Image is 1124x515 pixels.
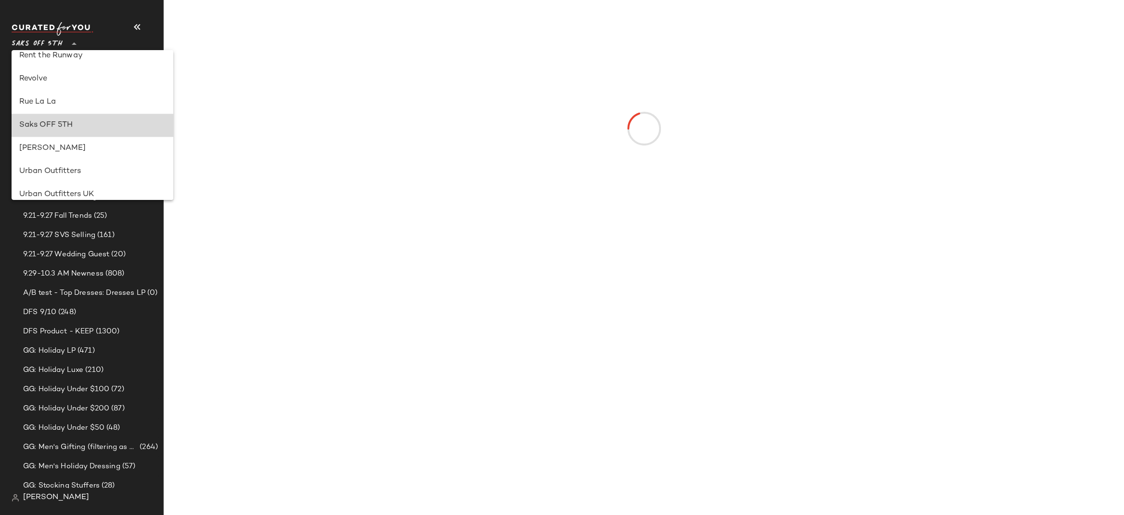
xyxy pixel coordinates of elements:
[23,211,92,222] span: 9.21-9.27 Fall Trends
[23,365,83,376] span: GG: Holiday Luxe
[19,119,166,131] div: Saks OFF 5TH
[92,211,107,222] span: (25)
[19,73,166,85] div: Revolve
[12,50,173,200] div: undefined-list
[23,461,120,472] span: GG: Men's Holiday Dressing
[109,403,125,414] span: (87)
[12,33,63,50] span: Saks OFF 5TH
[12,494,19,502] img: svg%3e
[120,461,136,472] span: (57)
[76,345,95,357] span: (471)
[23,403,109,414] span: GG: Holiday Under $200
[23,307,56,318] span: DFS 9/10
[109,249,126,260] span: (20)
[12,22,93,36] img: cfy_white_logo.C9jOOHJF.svg
[100,480,115,491] span: (28)
[56,307,76,318] span: (248)
[23,326,94,337] span: DFS Product - KEEP
[19,166,166,177] div: Urban Outfitters
[19,189,166,200] div: Urban Outfitters UK
[23,442,138,453] span: GG: Men's Gifting (filtering as women's)
[23,492,89,503] span: [PERSON_NAME]
[94,326,120,337] span: (1300)
[23,288,145,299] span: A/B test - Top Dresses: Dresses LP
[145,288,157,299] span: (0)
[23,345,76,357] span: GG: Holiday LP
[104,423,120,434] span: (48)
[19,143,166,154] div: [PERSON_NAME]
[95,230,115,241] span: (161)
[103,268,125,279] span: (808)
[23,230,95,241] span: 9.21-9.27 SVS Selling
[109,384,124,395] span: (72)
[19,50,166,62] div: Rent the Runway
[23,249,109,260] span: 9.21-9.27 Wedding Guest
[23,480,100,491] span: GG: Stocking Stuffers
[138,442,158,453] span: (264)
[19,96,166,108] div: Rue La La
[23,423,104,434] span: GG: Holiday Under $50
[23,268,103,279] span: 9.29-10.3 AM Newness
[23,384,109,395] span: GG: Holiday Under $100
[83,365,103,376] span: (210)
